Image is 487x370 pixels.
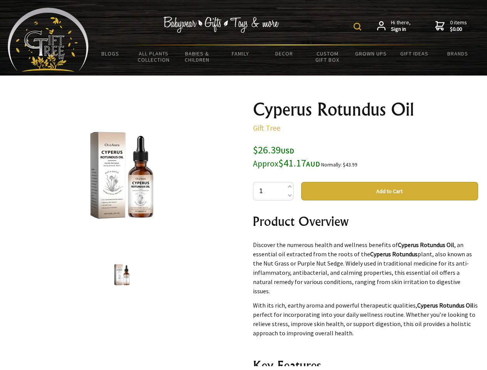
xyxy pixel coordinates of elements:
[8,8,89,72] img: Babyware - Gifts - Toys and more...
[436,45,480,62] a: Brands
[253,123,280,133] a: Gift Tree
[393,45,436,62] a: Gift Ideas
[306,45,349,68] a: Custom Gift Box
[450,26,467,33] strong: $0.00
[253,158,278,169] small: Approx
[107,260,136,289] img: Cyperus Rotundus Oil
[417,301,474,309] strong: Cyperus Rotundus Oil
[435,19,467,33] a: 0 items$0.00
[253,143,320,169] span: $26.39 $41.17
[253,301,478,338] p: With its rich, earthy aroma and powerful therapeutic qualities, is perfect for incorporating into...
[301,182,478,200] button: Add to Cart
[391,26,411,33] strong: Sign in
[391,19,411,33] span: Hi there,
[163,17,279,33] img: Babywear - Gifts - Toys & more
[306,160,320,168] span: AUD
[377,19,411,33] a: Hi there,Sign in
[450,19,467,33] span: 0 items
[253,240,478,296] p: Discover the numerous health and wellness benefits of , an essential oil extracted from the roots...
[262,45,306,62] a: Decor
[281,146,294,155] span: USD
[354,23,361,30] img: product search
[370,250,418,258] strong: Cyperus Rotundus
[132,45,176,68] a: All Plants Collection
[89,45,132,62] a: BLOGS
[253,212,478,230] h2: Product Overview
[349,45,393,62] a: Grown Ups
[321,161,357,168] small: Normally: $43.99
[253,100,478,119] h1: Cyperus Rotundus Oil
[62,115,182,235] img: Cyperus Rotundus Oil
[175,45,219,68] a: Babies & Children
[398,241,454,249] strong: Cyperus Rotundus Oil
[219,45,263,62] a: Family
